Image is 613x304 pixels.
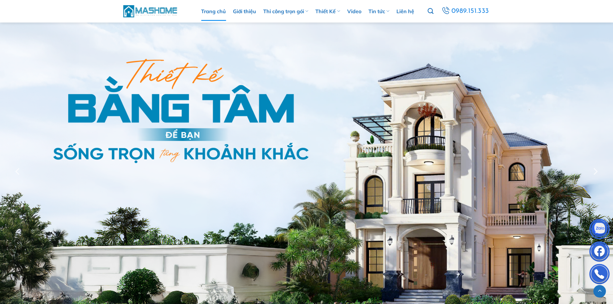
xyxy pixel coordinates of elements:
a: 0989.151.333 [441,5,490,17]
a: Trang chủ [201,2,226,21]
button: Previous [12,141,24,202]
img: Facebook [590,243,609,262]
a: Lên đầu trang [593,285,606,298]
span: 0989.151.333 [451,6,489,17]
a: Giới thiệu [233,2,256,21]
img: Zalo [590,220,609,240]
a: Thi công trọn gói [263,2,308,21]
img: Phone [590,265,609,285]
a: Tìm kiếm [428,5,433,18]
a: Tin tức [368,2,389,21]
img: MasHome – Tổng Thầu Thiết Kế Và Xây Nhà Trọn Gói [123,4,178,18]
a: Thiết Kế [315,2,340,21]
button: Next [589,141,601,202]
a: Video [347,2,361,21]
a: Liên hệ [396,2,414,21]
